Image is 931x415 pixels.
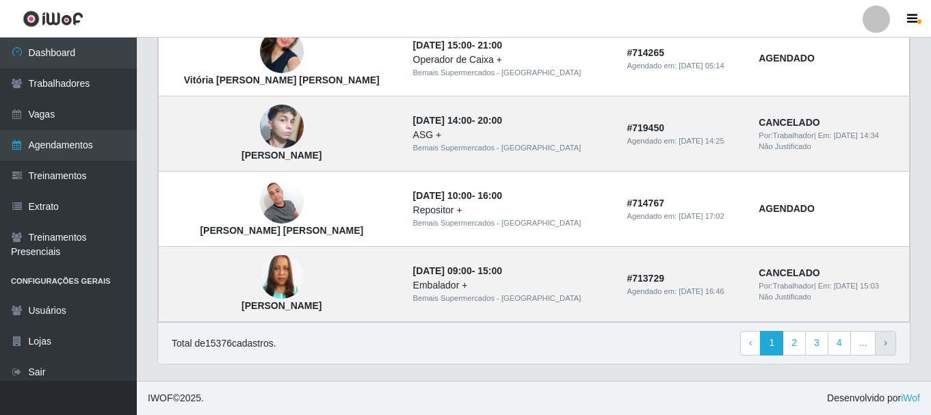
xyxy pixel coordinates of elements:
strong: # 719450 [627,122,664,133]
span: › [884,337,887,348]
time: [DATE] 16:46 [679,287,724,295]
div: Repositor + [413,203,611,217]
time: [DATE] 15:03 [834,282,879,290]
a: iWof [901,392,920,403]
div: Bemais Supermercados - [GEOGRAPHIC_DATA] [413,217,611,229]
div: Bemais Supermercados - [GEOGRAPHIC_DATA] [413,67,611,79]
p: Total de 15376 cadastros. [172,336,276,351]
strong: - [413,190,502,201]
div: ASG + [413,128,611,142]
time: [DATE] 14:25 [679,137,724,145]
strong: [PERSON_NAME] [241,300,322,311]
div: Agendado em: [627,286,742,297]
span: IWOF [148,392,173,403]
time: 21:00 [477,40,502,51]
a: ... [850,331,876,356]
time: [DATE] 09:00 [413,265,472,276]
div: Embalador + [413,278,611,293]
span: ‹ [749,337,752,348]
time: 20:00 [477,115,502,126]
a: Next [875,331,896,356]
time: [DATE] 05:14 [679,62,724,70]
a: 3 [805,331,828,356]
strong: - [413,265,502,276]
img: José Ricardo Aragão Filho [260,90,304,163]
img: Vitória Cristina Rodrigues justo [260,13,304,91]
img: CoreUI Logo [23,10,83,27]
time: [DATE] 10:00 [413,190,472,201]
strong: [PERSON_NAME] [PERSON_NAME] [200,225,363,236]
span: © 2025 . [148,391,204,405]
time: [DATE] 14:00 [413,115,472,126]
time: [DATE] 15:00 [413,40,472,51]
span: Desenvolvido por [827,391,920,405]
a: 4 [828,331,851,356]
time: [DATE] 14:34 [834,131,879,139]
div: Não Justificado [759,141,901,152]
strong: - [413,115,502,126]
time: 15:00 [477,265,502,276]
div: Bemais Supermercados - [GEOGRAPHIC_DATA] [413,142,611,154]
div: Não Justificado [759,291,901,303]
strong: # 714265 [627,47,664,58]
a: 1 [760,331,783,356]
time: [DATE] 17:02 [679,212,724,220]
strong: # 714767 [627,198,664,209]
strong: - [413,40,502,51]
div: Agendado em: [627,135,742,147]
div: | Em: [759,280,901,292]
strong: [PERSON_NAME] [241,150,322,161]
a: Previous [740,331,761,356]
strong: CANCELADO [759,117,819,128]
img: Marleide Pereira da Costa [260,238,304,316]
div: Agendado em: [627,60,742,72]
time: 16:00 [477,190,502,201]
div: Agendado em: [627,211,742,222]
img: Jean Vicente Alves Nascimento [260,173,304,231]
a: 2 [783,331,806,356]
strong: # 713729 [627,273,664,284]
strong: Vitória [PERSON_NAME] [PERSON_NAME] [184,75,380,85]
nav: pagination [740,331,896,356]
strong: AGENDADO [759,53,815,64]
div: Bemais Supermercados - [GEOGRAPHIC_DATA] [413,293,611,304]
span: Por: Trabalhador [759,282,813,290]
strong: AGENDADO [759,203,815,214]
div: | Em: [759,130,901,142]
strong: CANCELADO [759,267,819,278]
span: Por: Trabalhador [759,131,813,139]
div: Operador de Caixa + [413,53,611,67]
